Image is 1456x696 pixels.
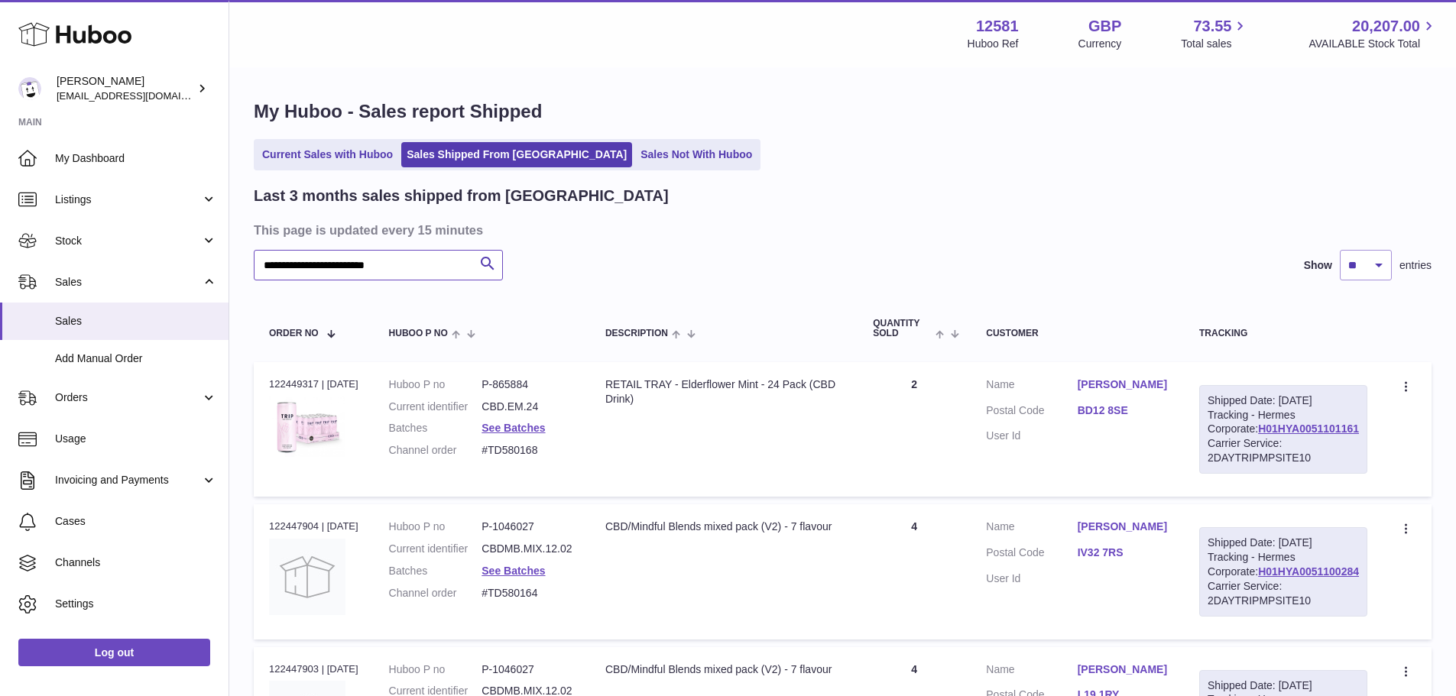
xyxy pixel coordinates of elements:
div: 122447903 | [DATE] [269,662,358,676]
span: entries [1399,258,1432,273]
dd: P-1046027 [482,520,575,534]
div: [PERSON_NAME] [57,74,194,103]
div: Shipped Date: [DATE] [1208,678,1359,693]
a: H01HYA0051100284 [1258,565,1359,578]
dt: Huboo P no [389,662,482,677]
div: RETAIL TRAY - Elderflower Mint - 24 Pack (CBD Drink) [605,377,842,406]
span: Listings [55,193,201,207]
div: 122447904 | [DATE] [269,520,358,533]
strong: GBP [1088,16,1121,37]
span: Description [605,329,668,338]
dd: CBD.EM.24 [482,400,575,414]
span: 20,207.00 [1352,16,1420,37]
td: 2 [858,362,971,497]
a: 73.55 Total sales [1181,16,1249,51]
a: Sales Shipped From [GEOGRAPHIC_DATA] [401,142,632,167]
span: Invoicing and Payments [55,473,201,487]
td: 4 [858,504,971,639]
a: Sales Not With Huboo [635,142,757,167]
dd: #TD580168 [482,443,575,458]
dt: User Id [986,571,1077,586]
img: internalAdmin-12581@internal.huboo.com [18,77,41,100]
a: H01HYA0051101161 [1258,422,1359,435]
span: Sales [55,275,201,290]
dd: CBDMB.MIX.12.02 [482,542,575,556]
div: Huboo Ref [968,37,1019,51]
dt: Postal Code [986,403,1077,422]
dt: Current identifier [389,400,482,414]
a: [PERSON_NAME] [1078,662,1169,677]
span: My Dashboard [55,151,217,166]
div: Tracking - Hermes Corporate: [1199,385,1367,474]
span: 73.55 [1193,16,1231,37]
span: Stock [55,234,201,248]
label: Show [1304,258,1332,273]
dt: Channel order [389,443,482,458]
div: CBD/Mindful Blends mixed pack (V2) - 7 flavour [605,662,842,677]
img: 125811697031383.png [269,396,345,457]
h1: My Huboo - Sales report Shipped [254,99,1432,124]
span: Huboo P no [389,329,448,338]
span: Quantity Sold [873,319,932,338]
span: Orders [55,390,201,405]
dt: Channel order [389,586,482,601]
span: AVAILABLE Stock Total [1308,37,1438,51]
dt: Name [986,662,1077,681]
dt: Huboo P no [389,377,482,392]
a: IV32 7RS [1078,545,1169,560]
a: [PERSON_NAME] [1078,377,1169,392]
div: Tracking - Hermes Corporate: [1199,527,1367,616]
span: Total sales [1181,37,1249,51]
div: Shipped Date: [DATE] [1208,393,1359,408]
a: See Batches [482,565,545,577]
span: Order No [269,329,319,338]
a: See Batches [482,422,545,434]
dd: #TD580164 [482,586,575,601]
div: Shipped Date: [DATE] [1208,536,1359,550]
img: no-photo.jpg [269,539,345,615]
span: Add Manual Order [55,351,217,366]
dt: Name [986,377,1077,396]
dt: Batches [389,421,482,435]
div: Carrier Service: 2DAYTRIPMPSITE10 [1208,436,1359,465]
dt: Name [986,520,1077,538]
dt: Huboo P no [389,520,482,534]
span: Cases [55,514,217,529]
dt: Batches [389,564,482,578]
dt: User Id [986,429,1077,443]
span: [EMAIL_ADDRESS][DOMAIN_NAME] [57,89,225,102]
div: Currency [1078,37,1122,51]
div: 122449317 | [DATE] [269,377,358,391]
a: 20,207.00 AVAILABLE Stock Total [1308,16,1438,51]
a: Current Sales with Huboo [257,142,398,167]
h3: This page is updated every 15 minutes [254,222,1428,238]
dt: Postal Code [986,545,1077,564]
div: Tracking [1199,329,1367,338]
div: CBD/Mindful Blends mixed pack (V2) - 7 flavour [605,520,842,534]
span: Channels [55,555,217,570]
span: Settings [55,597,217,611]
div: Customer [986,329,1169,338]
h2: Last 3 months sales shipped from [GEOGRAPHIC_DATA] [254,186,669,206]
dt: Current identifier [389,542,482,556]
a: Log out [18,639,210,666]
dd: P-1046027 [482,662,575,677]
span: Usage [55,432,217,446]
a: [PERSON_NAME] [1078,520,1169,534]
span: Sales [55,314,217,329]
a: BD12 8SE [1078,403,1169,418]
strong: 12581 [976,16,1019,37]
div: Carrier Service: 2DAYTRIPMPSITE10 [1208,579,1359,608]
dd: P-865884 [482,377,575,392]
